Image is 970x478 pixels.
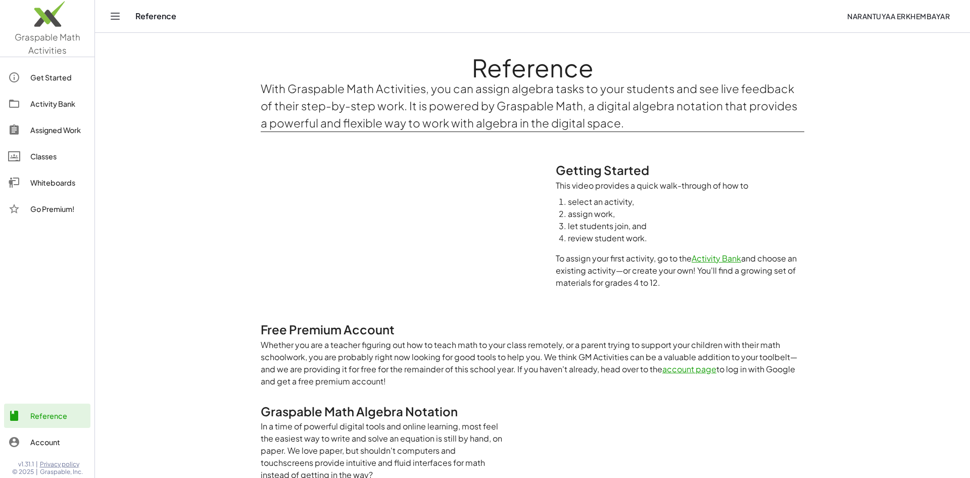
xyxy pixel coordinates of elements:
a: Activity Bank [4,92,90,116]
div: Assigned Work [30,124,86,136]
a: account page [662,364,716,374]
h2: Free Premium Account [261,322,804,337]
div: Go Premium! [30,203,86,215]
span: v1.31.1 [18,460,34,468]
button: Toggle navigation [107,8,123,24]
a: Reference [4,404,90,428]
span: Graspable Math Activities [15,31,80,56]
p: Whether you are a teacher figuring out how to teach math to your class remotely, or a parent tryi... [261,339,804,387]
div: Get Started [30,71,86,83]
a: Whiteboards [4,170,90,195]
li: select an activity, [568,196,804,208]
a: Account [4,430,90,454]
span: © 2025 [12,468,34,476]
div: Whiteboards [30,177,86,189]
p: With Graspable Math Activities, you can assign algebra tasks to your students and see live feedba... [261,80,804,132]
a: Classes [4,144,90,168]
h1: Reference [261,55,804,80]
div: Account [30,436,86,448]
span: narantuyaa erkhembayar [847,12,950,21]
div: Reference [30,410,86,422]
a: Assigned Work [4,118,90,142]
li: assign work, [568,208,804,220]
h2: Graspable Math Algebra Notation [261,404,509,419]
span: | [36,468,38,476]
a: Get Started [4,65,90,90]
button: narantuyaa erkhembayar [839,7,958,25]
a: Privacy policy [40,460,83,468]
li: let students join, and [568,220,804,232]
h2: Getting Started [556,162,804,178]
li: review student work. [568,232,804,244]
p: This video provides a quick walk-through of how to [556,180,804,192]
span: Graspable, Inc. [40,468,83,476]
div: Activity Bank [30,98,86,110]
span: | [36,460,38,468]
a: Activity Bank [692,253,741,264]
p: To assign your first activity, go to the and choose an existing activity—or create your own! You'... [556,252,804,289]
div: Classes [30,150,86,162]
